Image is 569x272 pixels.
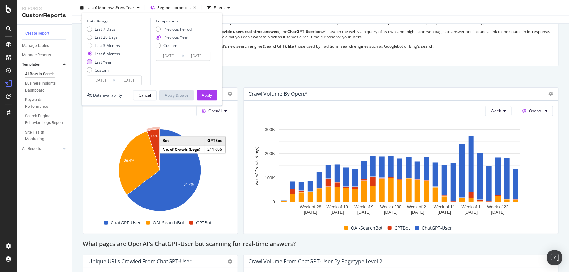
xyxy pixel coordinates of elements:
span: Week [491,108,501,114]
div: Business Insights Dashboard [25,80,63,94]
input: Start Date [87,76,113,85]
div: Filters [214,5,225,10]
div: Custom [156,43,192,48]
div: Comparison [156,18,212,24]
div: Last 6 Months [95,51,120,57]
p: Finally, the crawls websites and for OpenAI's new search engine (SearchGPT), like those used by t... [88,43,553,49]
input: End Date [115,76,141,85]
div: Site Health Monitoring [25,129,62,143]
text: Week of 9 [354,205,373,209]
strong: ChatGPT-User bot [287,29,322,34]
div: CustomReports [22,12,67,19]
span: GPTBot [394,224,410,232]
span: vs Prev. Year [112,5,134,10]
div: Date Range [87,18,149,24]
text: 64.7% [184,183,194,187]
div: Crawl Volume by OpenAIWeekOpenAIA chart.OAI-SearchBotGPTBotChatGPT-User [243,87,559,234]
text: 100K [265,176,275,180]
text: Week of 19 [326,205,348,209]
button: Cancel [133,90,157,101]
button: OpenAI [517,106,553,116]
text: [DATE] [384,210,397,215]
text: 0 [272,200,275,205]
div: Last 3 Months [87,43,120,48]
text: Week of 21 [407,205,428,209]
div: Last 7 Days [87,26,120,32]
div: Previous Period [163,26,192,32]
button: OpenAI [196,106,232,116]
div: Unique URLs Crawled from ChatGPT-User [88,258,192,265]
button: Week [485,106,512,116]
div: Open Intercom Messenger [547,250,562,265]
div: Last 7 Days [95,26,115,32]
div: Templates [22,61,40,68]
strong: provide users real-time answers [217,29,279,34]
button: Segment:products [148,3,199,13]
div: Apply [202,93,212,98]
div: All Reports [22,145,41,152]
div: Crawl Volume from ChatGPT-User by pagetype Level 2 [249,258,382,265]
span: Last 6 Months [86,5,112,10]
div: Manage Tables [22,42,49,49]
text: No. of Crawls (Logs) [254,147,259,185]
div: Data availability [93,93,122,98]
a: Templates [22,61,61,68]
text: 300K [265,127,275,132]
div: Search Engine Behavior: Logs Report [25,113,64,126]
div: Previous Year [156,35,192,40]
a: AI Bots in Search [25,71,67,78]
div: AI Bots in Search [25,71,55,78]
div: Previous Period [156,26,192,32]
div: Custom [87,67,120,73]
div: What pages are OpenAI's ChatGPT-User bot scanning for real-time answers? [83,239,559,250]
span: ChatGPT-User [422,224,452,232]
button: Apply [197,90,217,101]
text: [DATE] [464,210,478,215]
button: Last 6 MonthsvsPrev. Year [78,3,142,13]
span: GPTBot [196,219,212,227]
div: Custom [95,67,109,73]
a: Manage Tables [22,42,67,49]
div: Apply & Save [165,93,188,98]
text: [DATE] [357,210,371,215]
div: Last 3 Months [95,43,120,48]
div: Last 28 Days [95,35,118,40]
text: [DATE] [491,210,504,215]
div: Manage Reports [22,52,51,59]
div: Custom [163,43,177,48]
text: 4.9% [150,134,158,138]
div: Last 6 Months [87,51,120,57]
a: Search Engine Behavior: Logs Report [25,113,67,126]
a: Business Insights Dashboard [25,80,67,94]
div: Last Year [95,59,112,65]
text: 30.4% [124,159,134,163]
span: OpenAI [208,108,222,114]
div: Previous Year [163,35,188,40]
span: Segment: products [157,5,191,10]
span: OpenAI [529,108,542,114]
div: Keywords Performance [25,96,62,110]
div: + Create Report [22,30,49,37]
div: Crawl Volume by OpenAIOpenAIA chart.BotGPTBotNo. of Crawls (Logs)211,696ChatGPT-UserOAI-SearchBot... [83,87,238,234]
text: [DATE] [438,210,451,215]
a: Keywords Performance [25,96,67,110]
input: End Date [184,51,210,61]
text: Week of 1 [461,205,480,209]
button: Filters [204,3,232,13]
div: Last Year [87,59,120,65]
svg: A chart. [249,126,550,217]
div: Which OpenAI bot crawls your website the most? [83,72,559,82]
svg: A chart. [88,126,231,217]
text: [DATE] [304,210,317,215]
input: Start Date [156,51,182,61]
text: Week of 22 [487,205,509,209]
text: Week of 28 [300,205,321,209]
text: Week of 11 [434,205,455,209]
a: Site Health Monitoring [25,129,67,143]
text: 200K [265,151,275,156]
div: Reports [22,5,67,12]
a: + Create Report [22,30,67,37]
div: Last 28 Days [87,35,120,40]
